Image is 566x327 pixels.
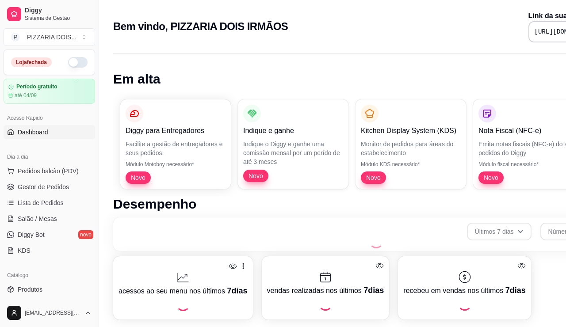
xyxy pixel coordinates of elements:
[15,92,37,99] article: até 04/09
[318,297,333,311] div: Loading
[238,99,348,189] button: Indique e ganheIndique o Diggy e ganhe uma comissão mensal por um perído de até 3 mesesNovo
[11,33,20,42] span: P
[18,214,57,223] span: Salão / Mesas
[4,164,95,178] button: Pedidos balcão (PDV)
[4,268,95,282] div: Catálogo
[25,15,92,22] span: Sistema de Gestão
[245,171,267,180] span: Novo
[243,125,343,136] p: Indique e ganhe
[127,173,149,182] span: Novo
[18,198,64,207] span: Lista de Pedidos
[68,57,88,68] button: Alterar Status
[4,228,95,242] a: Diggy Botnovo
[16,84,57,90] article: Período gratuito
[4,282,95,297] a: Produtos
[18,167,79,175] span: Pedidos balcão (PDV)
[120,99,231,189] button: Diggy para EntregadoresFacilite a gestão de entregadores e seus pedidos.Módulo Motoboy necessário...
[4,4,95,25] a: DiggySistema de Gestão
[126,161,226,168] p: Módulo Motoboy necessário*
[403,284,525,297] p: recebeu em vendas nos últimos
[126,125,226,136] p: Diggy para Entregadores
[4,28,95,46] button: Select a team
[4,298,95,312] a: Complementos
[363,173,384,182] span: Novo
[11,57,52,67] div: Loja fechada
[267,284,384,297] p: vendas realizadas nos últimos
[25,309,81,316] span: [EMAIL_ADDRESS][DOMAIN_NAME]
[227,286,247,295] span: 7 dias
[4,125,95,139] a: Dashboard
[356,99,466,189] button: Kitchen Display System (KDS)Monitor de pedidos para áreas do estabelecimentoMódulo KDS necessário...
[18,246,31,255] span: KDS
[4,79,95,104] a: Período gratuitoaté 04/09
[176,297,190,311] div: Loading
[4,180,95,194] a: Gestor de Pedidos
[363,286,384,295] span: 7 dias
[369,234,383,248] div: Loading
[505,286,526,295] span: 7 dias
[361,125,461,136] p: Kitchen Display System (KDS)
[4,150,95,164] div: Dia a dia
[361,140,461,157] p: Monitor de pedidos para áreas do estabelecimento
[4,243,95,258] a: KDS
[480,173,502,182] span: Novo
[18,285,42,294] span: Produtos
[18,230,45,239] span: Diggy Bot
[113,19,288,34] h2: Bem vindo, PIZZARIA DOIS IRMÃOS
[25,7,92,15] span: Diggy
[119,285,248,297] p: acessos ao seu menu nos últimos
[27,33,76,42] div: PIZZARIA DOIS ...
[126,140,226,157] p: Facilite a gestão de entregadores e seus pedidos.
[4,302,95,323] button: [EMAIL_ADDRESS][DOMAIN_NAME]
[361,161,461,168] p: Módulo KDS necessário*
[18,128,48,137] span: Dashboard
[243,140,343,166] p: Indique o Diggy e ganhe uma comissão mensal por um perído de até 3 meses
[458,297,472,311] div: Loading
[4,196,95,210] a: Lista de Pedidos
[18,183,69,191] span: Gestor de Pedidos
[4,111,95,125] div: Acesso Rápido
[4,212,95,226] a: Salão / Mesas
[467,223,532,240] button: Últimos 7 dias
